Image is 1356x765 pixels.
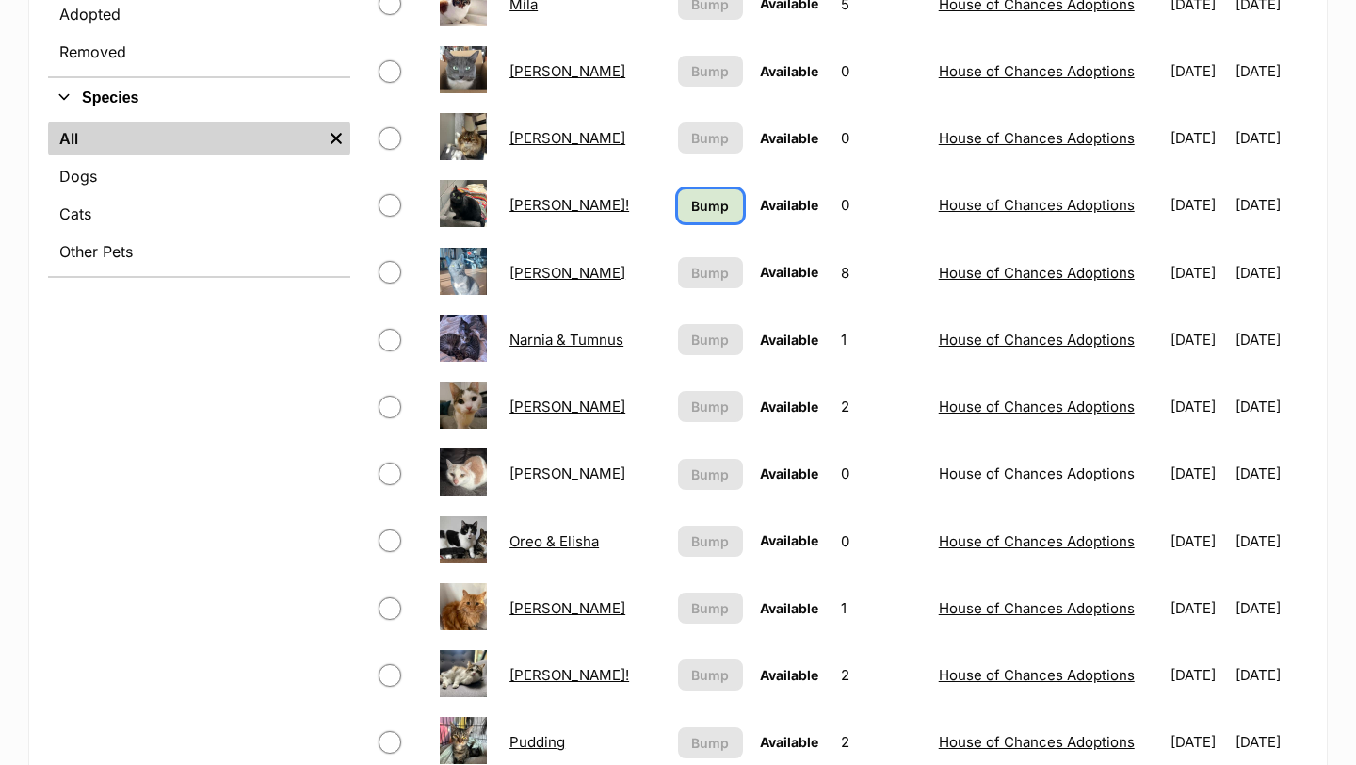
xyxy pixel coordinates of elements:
[678,257,743,288] button: Bump
[678,459,743,490] button: Bump
[1163,39,1234,104] td: [DATE]
[509,398,625,415] a: [PERSON_NAME]
[691,531,729,551] span: Bump
[1235,39,1306,104] td: [DATE]
[1163,240,1234,305] td: [DATE]
[1163,374,1234,439] td: [DATE]
[691,733,729,753] span: Bump
[939,666,1135,684] a: House of Chances Adoptions
[678,189,743,222] a: Bump
[678,391,743,422] button: Bump
[939,129,1135,147] a: House of Chances Adoptions
[1235,509,1306,574] td: [DATE]
[833,441,928,506] td: 0
[1163,441,1234,506] td: [DATE]
[1163,643,1234,708] td: [DATE]
[939,599,1135,617] a: House of Chances Adoptions
[509,599,625,617] a: [PERSON_NAME]
[509,733,565,751] a: Pudding
[939,264,1135,282] a: House of Chances Adoptions
[833,509,928,574] td: 0
[1235,576,1306,641] td: [DATE]
[509,464,625,482] a: [PERSON_NAME]
[1235,307,1306,372] td: [DATE]
[760,532,818,548] span: Available
[1235,172,1306,237] td: [DATE]
[509,129,625,147] a: [PERSON_NAME]
[691,61,729,81] span: Bump
[939,62,1135,80] a: House of Chances Adoptions
[1163,172,1234,237] td: [DATE]
[678,593,743,624] button: Bump
[691,196,729,216] span: Bump
[939,331,1135,349] a: House of Chances Adoptions
[509,264,625,282] a: [PERSON_NAME]
[939,532,1135,550] a: House of Chances Adoptions
[48,197,350,231] a: Cats
[760,600,818,616] span: Available
[691,665,729,685] span: Bump
[833,643,928,708] td: 2
[760,197,818,213] span: Available
[1235,106,1306,171] td: [DATE]
[939,398,1135,415] a: House of Chances Adoptions
[322,122,350,155] a: Remove filter
[48,159,350,193] a: Dogs
[939,733,1135,751] a: House of Chances Adoptions
[48,235,350,269] a: Other Pets
[760,130,818,146] span: Available
[678,324,743,355] button: Bump
[760,332,818,348] span: Available
[760,264,818,280] span: Available
[691,598,729,618] span: Bump
[691,330,729,350] span: Bump
[509,196,629,214] a: [PERSON_NAME]!
[760,399,818,415] span: Available
[678,526,743,557] button: Bump
[678,122,743,154] button: Bump
[691,464,729,484] span: Bump
[48,35,350,69] a: Removed
[1163,576,1234,641] td: [DATE]
[939,196,1135,214] a: House of Chances Adoptions
[1163,509,1234,574] td: [DATE]
[509,62,625,80] a: [PERSON_NAME]
[939,464,1135,482] a: House of Chances Adoptions
[760,734,818,750] span: Available
[833,240,928,305] td: 8
[509,532,599,550] a: Oreo & Elisha
[1235,374,1306,439] td: [DATE]
[760,667,818,683] span: Available
[1163,307,1234,372] td: [DATE]
[833,106,928,171] td: 0
[833,307,928,372] td: 1
[833,576,928,641] td: 1
[691,397,729,416] span: Bump
[678,56,743,87] button: Bump
[691,128,729,148] span: Bump
[1235,240,1306,305] td: [DATE]
[1235,643,1306,708] td: [DATE]
[1235,441,1306,506] td: [DATE]
[48,122,322,155] a: All
[48,118,350,276] div: Species
[509,666,629,684] a: [PERSON_NAME]!
[678,727,743,758] button: Bump
[1163,106,1234,171] td: [DATE]
[760,63,818,79] span: Available
[691,263,729,283] span: Bump
[509,331,623,349] a: Narnia & Tumnus
[833,172,928,237] td: 0
[48,86,350,110] button: Species
[760,465,818,481] span: Available
[833,374,928,439] td: 2
[833,39,928,104] td: 0
[678,659,743,691] button: Bump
